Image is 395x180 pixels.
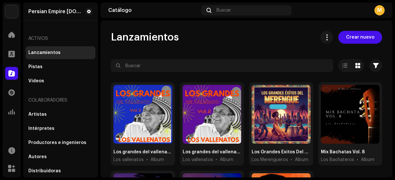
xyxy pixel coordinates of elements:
[28,64,43,69] div: Pistas
[26,136,95,149] re-m-nav-item: Productores e ingenieros
[113,149,172,155] div: Los grandes del vallenato Vol.1
[28,168,61,174] div: Distribuidoras
[346,31,374,44] span: Crear nuevo
[28,112,47,117] div: Artistas
[26,165,95,177] re-m-nav-item: Distribuidoras
[28,78,44,84] div: Videos
[357,157,358,163] span: •
[26,93,95,108] re-a-nav-header: Colaboradores
[361,157,374,163] div: Album
[220,157,233,163] div: Album
[252,157,288,163] span: Los Merengueros
[111,59,333,72] input: Buscar
[291,157,292,163] span: •
[374,5,385,15] div: M
[321,157,354,163] span: Los Bachateros
[26,75,95,87] re-m-nav-item: Videos
[338,31,382,44] button: Crear nuevo
[183,149,242,155] div: Los grandes del vallenato Vol. 2
[111,31,179,44] span: Lanzamientos
[183,157,213,163] span: Los vallenatos
[216,157,217,163] span: •
[146,157,148,163] span: •
[217,8,231,13] span: Buscar
[28,140,86,145] div: Productores e ingenieros
[108,8,199,13] div: Catálogo
[26,150,95,163] re-m-nav-item: Autores
[113,157,144,163] span: Los vallenatos
[5,5,18,18] img: 0a5ca12c-3e1d-4fcd-8163-262ad4c836ab
[150,157,164,163] div: Album
[26,46,95,59] re-m-nav-item: Lanzamientos
[28,126,54,131] div: Intérpretes
[26,60,95,73] re-m-nav-item: Pistas
[28,154,47,159] div: Autores
[321,149,365,155] div: Mix Bachatas Vol. 8
[26,31,95,46] re-a-nav-header: Activos
[26,108,95,121] re-m-nav-item: Artistas
[26,122,95,135] re-m-nav-item: Intérpretes
[28,50,61,55] div: Lanzamientos
[252,149,311,155] div: Los Grandes Exitos Del Merengue
[28,9,82,14] div: Persian Empire Co.Ltd
[295,157,308,163] div: Album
